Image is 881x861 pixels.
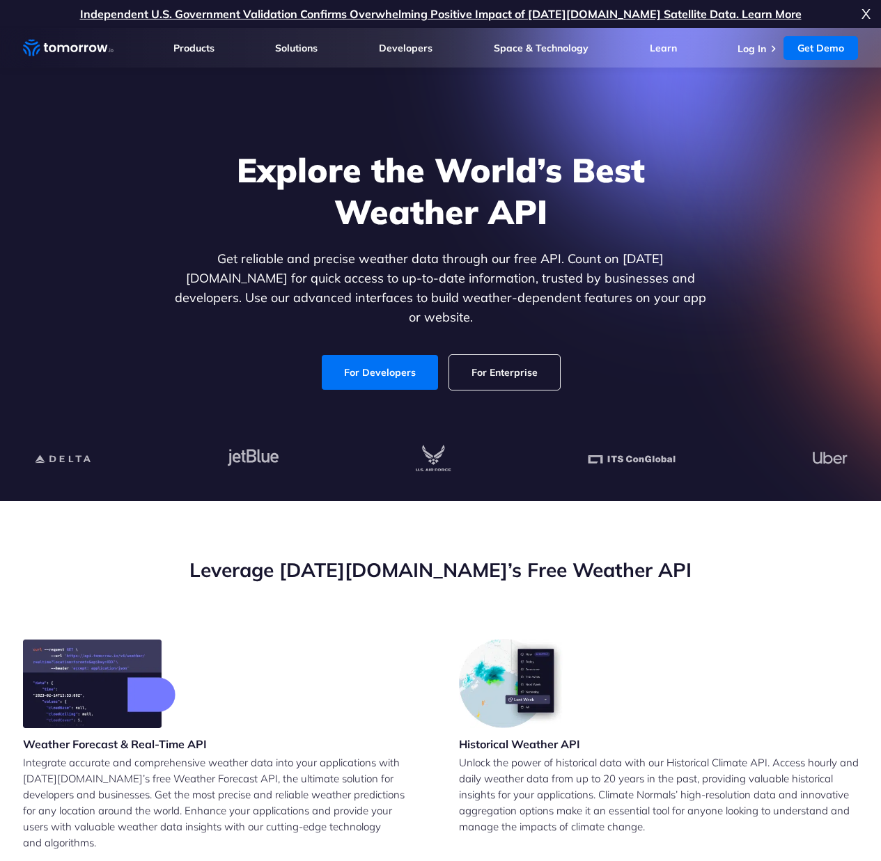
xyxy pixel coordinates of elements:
a: Developers [379,42,432,54]
p: Unlock the power of historical data with our Historical Climate API. Access hourly and daily weat... [459,755,859,835]
h3: Weather Forecast & Real-Time API [23,736,207,752]
a: Independent U.S. Government Validation Confirms Overwhelming Positive Impact of [DATE][DOMAIN_NAM... [80,7,802,21]
h3: Historical Weather API [459,736,580,752]
a: For Enterprise [449,355,560,390]
a: Get Demo [783,36,858,60]
a: Solutions [275,42,318,54]
a: Home link [23,38,114,58]
p: Get reliable and precise weather data through our free API. Count on [DATE][DOMAIN_NAME] for quic... [172,249,710,327]
a: Log In [738,42,766,55]
a: Space & Technology [494,42,588,54]
a: Products [173,42,215,54]
h2: Leverage [DATE][DOMAIN_NAME]’s Free Weather API [23,557,859,583]
a: Learn [650,42,677,54]
a: For Developers [322,355,438,390]
h1: Explore the World’s Best Weather API [172,149,710,232]
p: Integrate accurate and comprehensive weather data into your applications with [DATE][DOMAIN_NAME]... [23,755,423,851]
